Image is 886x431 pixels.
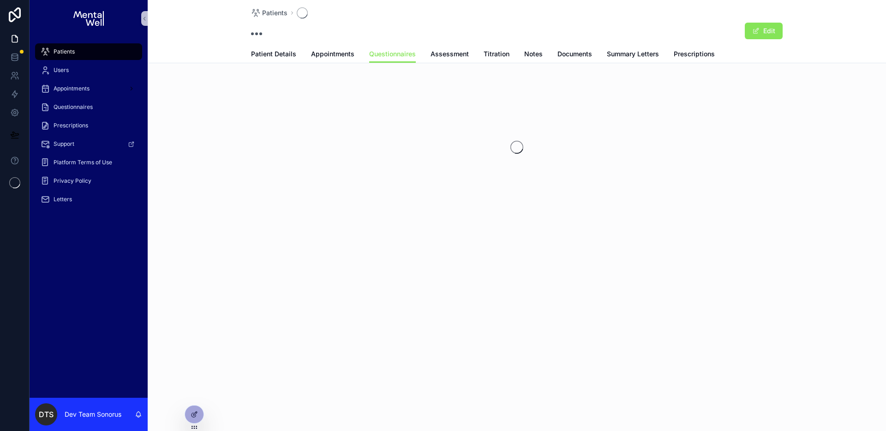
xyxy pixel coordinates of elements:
[484,49,509,59] span: Titration
[35,154,142,171] a: Platform Terms of Use
[35,117,142,134] a: Prescriptions
[745,23,783,39] button: Edit
[557,49,592,59] span: Documents
[484,46,509,64] a: Titration
[54,140,74,148] span: Support
[54,103,93,111] span: Questionnaires
[557,46,592,64] a: Documents
[54,122,88,129] span: Prescriptions
[30,37,148,220] div: scrollable content
[607,46,659,64] a: Summary Letters
[35,99,142,115] a: Questionnaires
[524,49,543,59] span: Notes
[674,49,715,59] span: Prescriptions
[431,49,469,59] span: Assessment
[35,173,142,189] a: Privacy Policy
[524,46,543,64] a: Notes
[251,46,296,64] a: Patient Details
[54,48,75,55] span: Patients
[607,49,659,59] span: Summary Letters
[262,8,287,18] span: Patients
[54,66,69,74] span: Users
[369,49,416,59] span: Questionnaires
[35,191,142,208] a: Letters
[251,8,287,18] a: Patients
[35,62,142,78] a: Users
[54,159,112,166] span: Platform Terms of Use
[54,85,90,92] span: Appointments
[35,136,142,152] a: Support
[369,46,416,63] a: Questionnaires
[251,49,296,59] span: Patient Details
[54,177,91,185] span: Privacy Policy
[39,409,54,420] span: DTS
[674,46,715,64] a: Prescriptions
[35,43,142,60] a: Patients
[73,11,103,26] img: App logo
[54,196,72,203] span: Letters
[65,410,121,419] p: Dev Team Sonorus
[35,80,142,97] a: Appointments
[311,46,354,64] a: Appointments
[431,46,469,64] a: Assessment
[311,49,354,59] span: Appointments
